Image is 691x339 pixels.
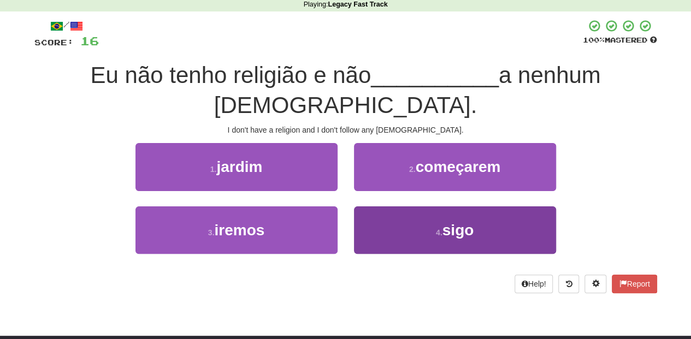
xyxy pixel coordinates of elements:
span: 100 % [583,35,605,44]
span: a nenhum [DEMOGRAPHIC_DATA]. [214,62,601,118]
span: 16 [80,34,99,47]
button: 1.jardim [135,143,338,191]
span: Score: [34,38,74,47]
span: jardim [216,158,262,175]
button: Help! [515,275,553,293]
span: iremos [214,222,264,239]
button: Report [612,275,657,293]
div: / [34,19,99,33]
button: 3.iremos [135,206,338,254]
span: sigo [442,222,474,239]
span: começarem [416,158,501,175]
small: 1 . [210,165,217,174]
button: 4.sigo [354,206,556,254]
button: 2.começarem [354,143,556,191]
div: I don't have a religion and I don't follow any [DEMOGRAPHIC_DATA]. [34,124,657,135]
span: Eu não tenho religião e não [90,62,371,88]
small: 4 . [436,228,442,237]
strong: Legacy Fast Track [328,1,387,8]
small: 2 . [409,165,416,174]
button: Round history (alt+y) [558,275,579,293]
span: __________ [371,62,499,88]
div: Mastered [583,35,657,45]
small: 3 . [208,228,215,237]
